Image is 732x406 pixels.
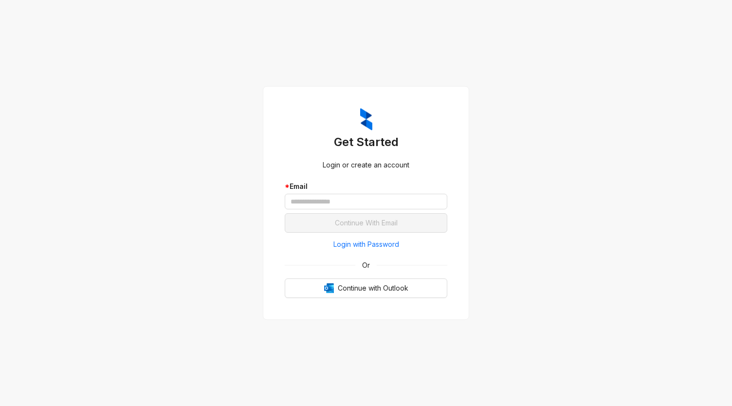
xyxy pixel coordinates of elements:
h3: Get Started [285,134,447,150]
div: Email [285,181,447,192]
button: OutlookContinue with Outlook [285,278,447,298]
img: Outlook [324,283,334,293]
div: Login or create an account [285,160,447,170]
span: Login with Password [333,239,399,250]
button: Continue With Email [285,213,447,233]
span: Or [355,260,377,271]
img: ZumaIcon [360,108,372,130]
span: Continue with Outlook [338,283,408,294]
button: Login with Password [285,237,447,252]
